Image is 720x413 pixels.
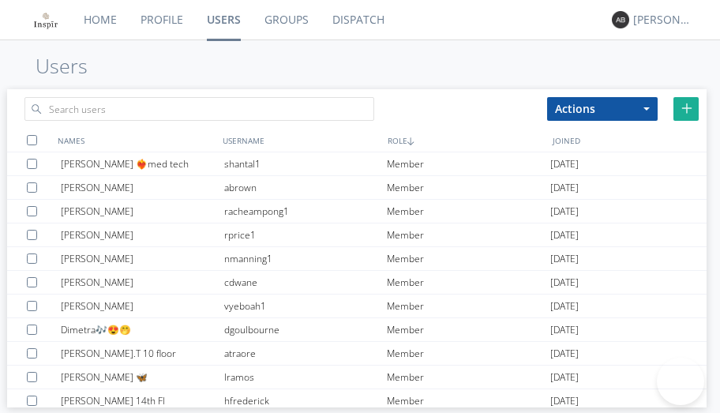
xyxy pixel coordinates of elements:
[61,318,224,341] div: Dimetra🎶😍🤭
[7,318,707,342] a: Dimetra🎶😍🤭dgoulbourneMember[DATE]
[633,12,692,28] div: [PERSON_NAME]
[7,152,707,176] a: [PERSON_NAME] ❤️‍🔥med techshantal1Member[DATE]
[550,247,579,271] span: [DATE]
[61,342,224,365] div: [PERSON_NAME].T 10 floor
[61,176,224,199] div: [PERSON_NAME]
[387,176,550,199] div: Member
[61,152,224,175] div: [PERSON_NAME] ❤️‍🔥med tech
[387,295,550,317] div: Member
[387,200,550,223] div: Member
[36,55,720,77] h1: Users
[54,129,219,152] div: NAMES
[224,200,388,223] div: racheampong1
[224,342,388,365] div: atraore
[224,271,388,294] div: cdwane
[7,342,707,366] a: [PERSON_NAME].T 10 flooratraoreMember[DATE]
[7,271,707,295] a: [PERSON_NAME]cdwaneMember[DATE]
[7,295,707,318] a: [PERSON_NAME]vyeboah1Member[DATE]
[657,358,704,405] iframe: Toggle Customer Support
[61,295,224,317] div: [PERSON_NAME]
[549,129,714,152] div: JOINED
[612,11,629,28] img: 373638.png
[224,295,388,317] div: vyeboah1
[547,97,658,121] button: Actions
[681,103,692,114] img: plus.svg
[61,366,224,389] div: [PERSON_NAME] 🦋
[7,176,707,200] a: [PERSON_NAME]abrownMember[DATE]
[7,389,707,413] a: [PERSON_NAME] 14th FlhfrederickMember[DATE]
[219,129,384,152] div: USERNAME
[224,176,388,199] div: abrown
[550,295,579,318] span: [DATE]
[224,247,388,270] div: nmanning1
[61,389,224,412] div: [PERSON_NAME] 14th Fl
[61,247,224,270] div: [PERSON_NAME]
[224,152,388,175] div: shantal1
[550,318,579,342] span: [DATE]
[32,6,60,34] img: ff256a24637843f88611b6364927a22a
[673,97,699,121] div: Add New User
[550,342,579,366] span: [DATE]
[387,223,550,246] div: Member
[7,223,707,247] a: [PERSON_NAME]rprice1Member[DATE]
[387,247,550,270] div: Member
[550,366,579,389] span: [DATE]
[224,389,388,412] div: hfrederick
[224,366,388,389] div: lramos
[61,200,224,223] div: [PERSON_NAME]
[550,152,579,176] span: [DATE]
[224,223,388,246] div: rprice1
[550,176,579,200] span: [DATE]
[387,271,550,294] div: Member
[7,200,707,223] a: [PERSON_NAME]racheampong1Member[DATE]
[224,318,388,341] div: dgoulbourne
[61,271,224,294] div: [PERSON_NAME]
[387,366,550,389] div: Member
[550,389,579,413] span: [DATE]
[550,271,579,295] span: [DATE]
[550,200,579,223] span: [DATE]
[61,223,224,246] div: [PERSON_NAME]
[24,97,374,121] input: Search users
[7,366,707,389] a: [PERSON_NAME] 🦋lramosMember[DATE]
[384,129,549,152] div: ROLE
[387,342,550,365] div: Member
[387,152,550,175] div: Member
[387,318,550,341] div: Member
[550,223,579,247] span: [DATE]
[387,389,550,412] div: Member
[7,247,707,271] a: [PERSON_NAME]nmanning1Member[DATE]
